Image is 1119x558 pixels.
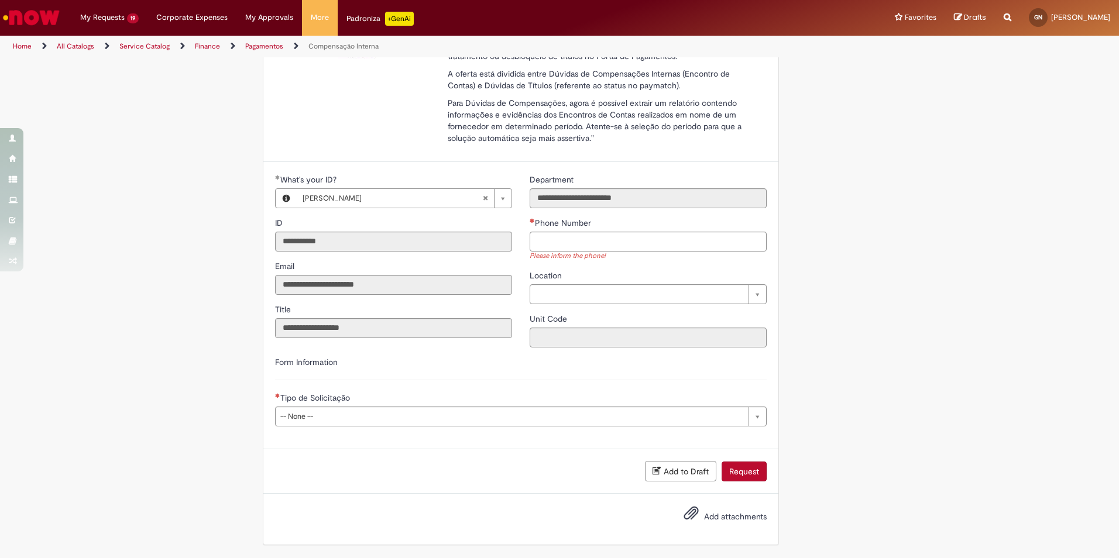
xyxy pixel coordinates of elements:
[530,284,767,304] a: Clear field Location
[448,97,758,144] p: Para Dúvidas de Compensações, agora é possível extrair um relatório contendo informações e evidên...
[80,12,125,23] span: My Requests
[385,12,414,26] p: +GenAi
[119,42,170,51] a: Service Catalog
[9,36,737,57] ul: Page breadcrumbs
[535,218,593,228] span: Phone Number
[308,42,379,51] a: Compensação Interna
[1051,12,1110,22] span: [PERSON_NAME]
[127,13,139,23] span: 19
[530,313,569,325] label: Read only - Unit Code
[1,6,61,29] img: ServiceNow
[280,392,352,403] span: Tipo de Solicitação
[476,189,494,208] abbr: Clear field What's your ID?
[245,12,293,23] span: My Approvals
[57,42,94,51] a: All Catalogs
[645,461,716,481] button: Add to Draft
[275,275,512,295] input: Email
[530,188,767,208] input: Department
[276,189,297,208] button: What's your ID?, Preview this record Gabriel Nassif
[156,12,228,23] span: Corporate Expenses
[964,12,986,23] span: Drafts
[954,12,986,23] a: Drafts
[530,314,569,324] span: Read only - Unit Code
[275,318,512,338] input: Title
[530,218,535,223] span: Required
[1034,13,1042,21] span: GN
[275,393,280,398] span: Required
[303,189,482,208] span: [PERSON_NAME]
[530,328,767,347] input: Unit Code
[530,174,576,185] label: Read only - Department
[275,232,512,252] input: ID
[346,12,414,26] div: Padroniza
[530,270,564,281] span: Location
[275,357,338,367] label: Form Information
[280,174,339,185] span: Required - What's your ID?
[297,189,512,208] a: [PERSON_NAME]Clear field What's your ID?
[448,68,758,91] p: A oferta está dividida entre Dúvidas de Compensações Internas (Encontro de Contas) e Dúvidas de T...
[722,461,767,481] button: Request
[245,42,283,51] a: Pagamentos
[275,218,285,228] span: Read only - ID
[280,407,743,426] span: -- None --
[275,261,297,271] span: Read only - Email
[681,502,702,529] button: Add attachments
[275,304,293,315] label: Read only - Title
[275,175,280,180] span: Required Filled
[275,217,285,229] label: Read only - ID
[311,12,329,23] span: More
[905,12,936,23] span: Favorites
[275,260,297,272] label: Read only - Email
[13,42,32,51] a: Home
[704,512,767,522] span: Add attachments
[195,42,220,51] a: Finance
[530,252,767,261] div: Please inform the phone!
[530,232,767,252] input: Phone Number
